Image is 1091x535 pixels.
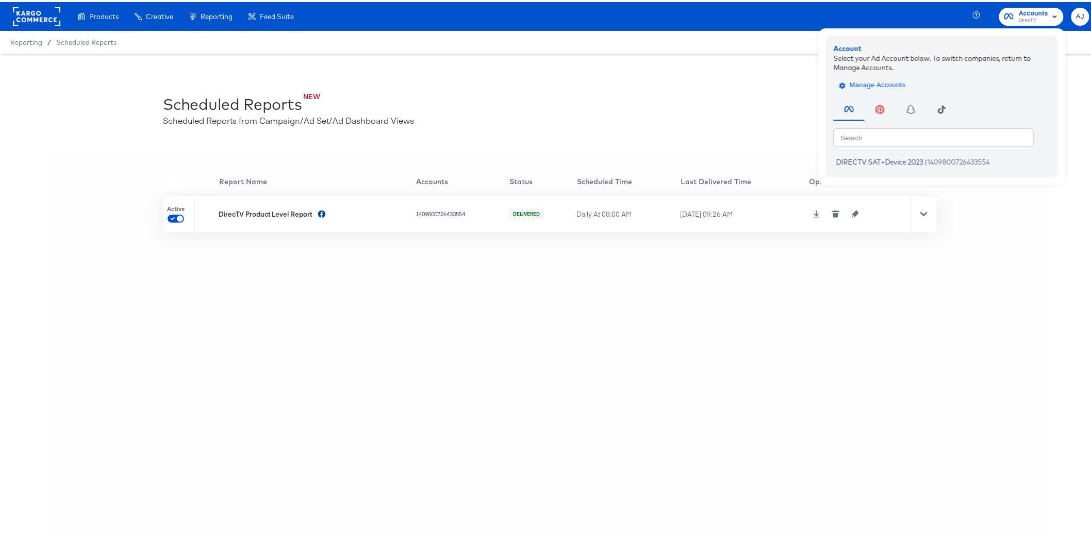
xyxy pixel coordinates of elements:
[809,169,911,190] th: Operations
[834,42,1050,52] div: Account
[201,10,233,19] span: Reporting
[925,156,928,164] span: |
[841,77,906,89] span: Manage Accounts
[416,169,509,190] th: Accounts
[1071,6,1089,24] button: AJ
[416,208,506,216] div: 1409800726433554
[834,75,914,91] button: Manage Accounts
[576,207,677,217] div: Daily At 08:00 AM
[576,169,680,190] th: Scheduled Time
[836,156,923,164] span: DIRECTV SAT+Device 2023
[1076,9,1085,21] span: AJ
[260,10,294,19] span: Feed Suite
[680,169,808,190] th: Last Delivered Time
[146,10,173,19] span: Creative
[928,156,990,164] span: 1409800726433554
[89,10,119,19] span: Products
[182,90,321,100] div: NEW
[1019,6,1048,17] span: Accounts
[680,207,806,217] div: [DATE] 09:26 AM
[167,203,185,212] span: Active
[509,174,576,185] div: Status
[911,194,937,230] div: Toggle Row Expanded
[512,209,541,216] span: DELIVERED
[42,36,56,44] span: /
[999,6,1064,24] button: AccountsDirecTV
[219,207,312,217] div: DirecTV Product Level Report
[1019,14,1048,23] span: DirecTV
[163,92,302,112] div: Scheduled Reports
[219,174,415,185] div: Report Name
[56,36,117,44] a: Scheduled Reports
[834,51,1050,70] div: Select your Ad Account below. To switch companies, return to Manage Accounts.
[10,36,42,44] span: Reporting
[163,112,415,124] div: Scheduled Reports from Campaign/Ad Set/Ad Dashboard Views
